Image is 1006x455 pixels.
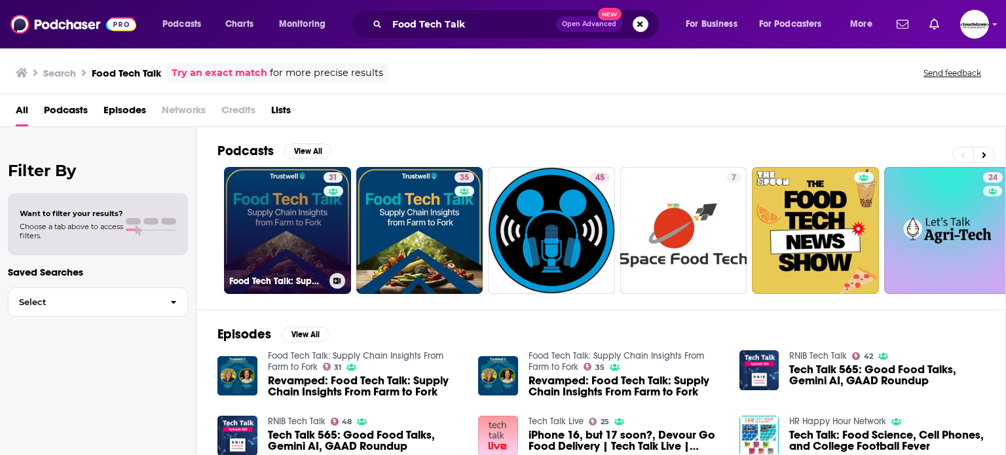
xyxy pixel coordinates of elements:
a: Tech Talk Live [529,416,584,427]
a: Food Tech Talk: Supply Chain Insights From Farm to Fork [529,350,704,373]
a: Episodes [103,100,146,126]
button: open menu [153,14,218,35]
a: 35 [584,363,605,371]
a: Show notifications dropdown [891,13,914,35]
button: open menu [270,14,343,35]
span: Networks [162,100,206,126]
span: For Business [686,15,737,33]
span: for more precise results [270,65,383,81]
span: 31 [329,172,337,185]
button: open menu [841,14,889,35]
span: 42 [864,354,873,359]
a: 45 [590,172,610,183]
img: Revamped: Food Tech Talk: Supply Chain Insights From Farm to Fork [478,356,518,396]
img: Revamped: Food Tech Talk: Supply Chain Insights From Farm to Fork [217,356,257,396]
p: Saved Searches [8,266,188,278]
span: More [850,15,872,33]
a: Tech Talk: Food Science, Cell Phones, and College Football Fever [789,429,984,452]
a: All [16,100,28,126]
a: RNIB Tech Talk [789,350,847,361]
button: Open AdvancedNew [556,16,622,32]
span: Logged in as jvervelde [960,10,989,39]
img: User Profile [960,10,989,39]
a: 31 [324,172,343,183]
button: View All [284,143,331,159]
a: Revamped: Food Tech Talk: Supply Chain Insights From Farm to Fork [529,375,724,397]
span: 35 [595,365,605,371]
a: iPhone 16, but 17 soon?, Devour Go Food Delivery | Tech Talk Live | Episode 49 [529,429,724,452]
div: Search podcasts, credits, & more... [363,9,672,39]
a: HR Happy Hour Network [789,416,886,427]
a: PodcastsView All [217,143,331,159]
span: Credits [221,100,255,126]
a: 35 [455,172,474,183]
h2: Podcasts [217,143,274,159]
span: Want to filter your results? [20,209,123,218]
span: 7 [732,172,736,185]
input: Search podcasts, credits, & more... [387,14,556,35]
a: 7 [620,167,747,294]
span: 45 [595,172,605,185]
button: open menu [677,14,754,35]
button: View All [282,327,329,342]
button: Select [8,287,188,317]
a: 48 [331,418,352,426]
a: 42 [852,352,873,360]
a: EpisodesView All [217,326,329,342]
h3: Food Tech Talk: Supply Chain Insights From Farm to Fork [229,276,324,287]
img: Podchaser - Follow, Share and Rate Podcasts [10,12,136,37]
a: RNIB Tech Talk [268,416,326,427]
a: Try an exact match [172,65,267,81]
a: 24 [983,172,1003,183]
span: Monitoring [279,15,326,33]
button: Show profile menu [960,10,989,39]
span: New [598,8,622,20]
span: 35 [460,172,469,185]
span: Choose a tab above to access filters. [20,222,123,240]
a: Revamped: Food Tech Talk: Supply Chain Insights From Farm to Fork [268,375,463,397]
h3: Search [43,67,76,79]
span: Podcasts [162,15,201,33]
span: 31 [334,365,341,371]
h2: Episodes [217,326,271,342]
a: Podcasts [44,100,88,126]
a: 45 [488,167,615,294]
a: Lists [271,100,291,126]
span: 25 [601,419,609,425]
a: Show notifications dropdown [924,13,944,35]
a: Charts [217,14,261,35]
a: Tech Talk 565: Good Food Talks, Gemini AI, GAAD Roundup [789,364,984,386]
img: Tech Talk 565: Good Food Talks, Gemini AI, GAAD Roundup [739,350,779,390]
a: Tech Talk 565: Good Food Talks, Gemini AI, GAAD Roundup [268,429,463,452]
h2: Filter By [8,161,188,180]
span: Select [9,298,160,306]
a: 31Food Tech Talk: Supply Chain Insights From Farm to Fork [224,167,351,294]
a: 25 [589,418,609,426]
span: Charts [225,15,253,33]
a: 7 [726,172,741,183]
button: Send feedback [920,67,985,79]
a: 35 [356,167,483,294]
a: Food Tech Talk: Supply Chain Insights From Farm to Fork [268,350,443,373]
span: 48 [342,419,352,425]
button: open menu [751,14,841,35]
span: Open Advanced [562,21,616,27]
span: For Podcasters [759,15,822,33]
span: 24 [988,172,997,185]
h3: Food Tech Talk [92,67,161,79]
a: 31 [323,363,342,371]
